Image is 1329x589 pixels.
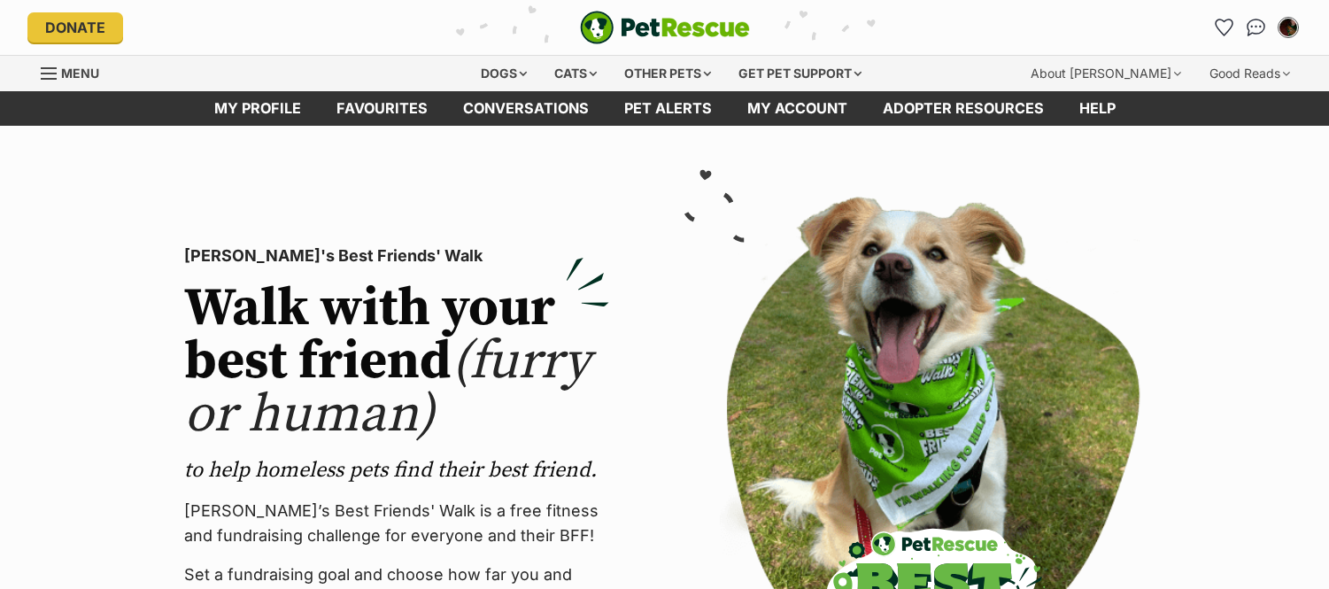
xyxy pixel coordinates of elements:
img: logo-e224e6f780fb5917bec1dbf3a21bbac754714ae5b6737aabdf751b685950b380.svg [580,11,750,44]
p: [PERSON_NAME]'s Best Friends' Walk [184,244,609,268]
a: Adopter resources [865,91,1062,126]
div: Get pet support [726,56,874,91]
a: Help [1062,91,1133,126]
button: My account [1274,13,1302,42]
div: Cats [542,56,609,91]
ul: Account quick links [1210,13,1302,42]
a: My account [730,91,865,126]
div: Other pets [612,56,723,91]
span: Menu [61,66,99,81]
a: Menu [41,56,112,88]
a: PetRescue [580,11,750,44]
a: Pet alerts [607,91,730,126]
div: Dogs [468,56,539,91]
h2: Walk with your best friend [184,283,609,442]
a: conversations [445,91,607,126]
img: Heidi Quinn profile pic [1279,19,1297,36]
a: Favourites [1210,13,1239,42]
p: to help homeless pets find their best friend. [184,456,609,484]
div: Good Reads [1197,56,1302,91]
a: My profile [197,91,319,126]
a: Donate [27,12,123,43]
p: [PERSON_NAME]’s Best Friends' Walk is a free fitness and fundraising challenge for everyone and t... [184,499,609,548]
div: About [PERSON_NAME] [1018,56,1194,91]
span: (furry or human) [184,329,591,448]
img: chat-41dd97257d64d25036548639549fe6c8038ab92f7586957e7f3b1b290dea8141.svg [1247,19,1265,36]
a: Favourites [319,91,445,126]
a: Conversations [1242,13,1271,42]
